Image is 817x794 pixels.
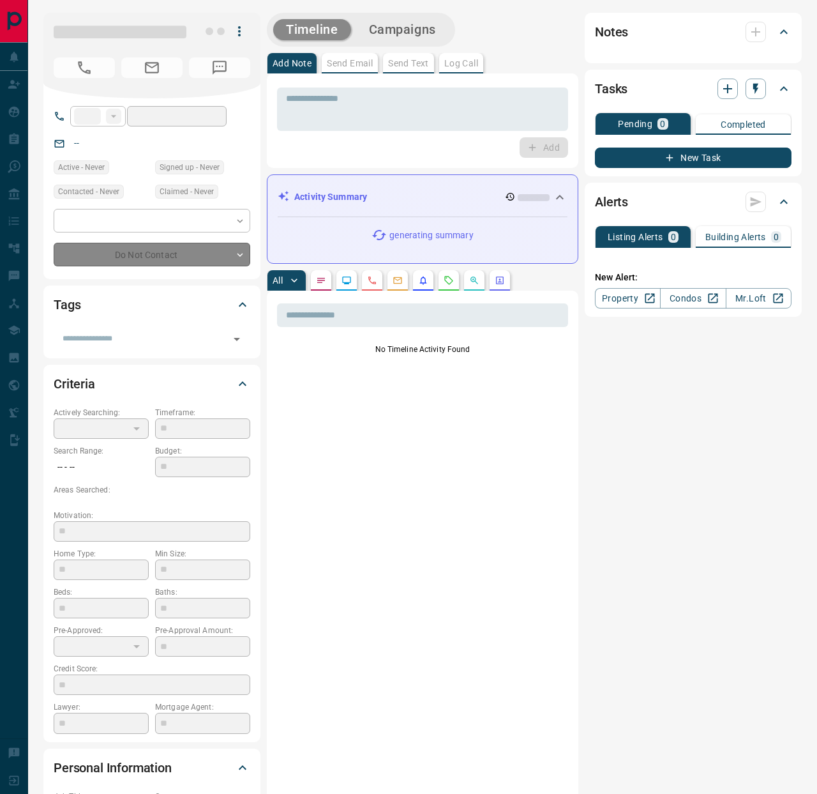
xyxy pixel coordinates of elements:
button: New Task [595,148,791,168]
p: Pre-Approval Amount: [155,625,250,636]
h2: Alerts [595,192,628,212]
div: Do Not Contact [54,243,250,266]
button: Timeline [273,19,351,40]
p: Home Type: [54,548,149,560]
p: Add Note [273,59,311,68]
p: 0 [774,233,779,241]
p: Credit Score: [54,663,250,675]
div: Alerts [595,187,791,217]
h2: Criteria [54,374,95,394]
div: Activity Summary [278,185,567,209]
p: Listing Alerts [608,233,663,241]
span: Active - Never [58,161,105,174]
p: Building Alerts [705,233,766,241]
div: Notes [595,17,791,47]
span: Contacted - Never [58,185,119,198]
svg: Requests [444,275,454,286]
svg: Listing Alerts [418,275,428,286]
div: Criteria [54,369,250,399]
p: Budget: [155,445,250,457]
p: Motivation: [54,510,250,521]
span: Claimed - Never [160,185,214,198]
a: Mr.Loft [726,288,791,309]
p: All [273,276,283,285]
svg: Lead Browsing Activity [341,275,352,286]
p: Activity Summary [294,190,367,204]
button: Open [228,330,246,348]
svg: Calls [367,275,377,286]
a: Condos [660,288,726,309]
p: -- - -- [54,457,149,478]
p: Pending [618,119,652,128]
p: Timeframe: [155,407,250,418]
span: Signed up - Never [160,161,220,174]
p: New Alert: [595,271,791,284]
p: Min Size: [155,548,250,560]
button: Campaigns [356,19,449,40]
h2: Tasks [595,79,627,99]
svg: Notes [316,275,326,286]
svg: Agent Actions [495,275,505,286]
p: 0 [660,119,665,128]
p: Beds: [54,586,149,598]
p: Baths: [155,586,250,598]
h2: Notes [595,22,628,42]
h2: Personal Information [54,758,172,778]
span: No Number [54,57,115,78]
p: 0 [671,233,676,241]
a: Property [595,288,661,309]
p: Search Range: [54,445,149,457]
p: No Timeline Activity Found [277,344,568,355]
p: Pre-Approved: [54,625,149,636]
div: Tasks [595,73,791,104]
svg: Opportunities [469,275,479,286]
a: -- [74,138,79,148]
div: Tags [54,289,250,320]
span: No Email [121,57,183,78]
p: Mortgage Agent: [155,701,250,713]
svg: Emails [393,275,403,286]
p: generating summary [389,229,473,242]
p: Actively Searching: [54,407,149,418]
p: Completed [721,120,766,129]
p: Lawyer: [54,701,149,713]
h2: Tags [54,294,80,315]
div: Personal Information [54,752,250,783]
span: No Number [189,57,250,78]
p: Areas Searched: [54,484,250,496]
